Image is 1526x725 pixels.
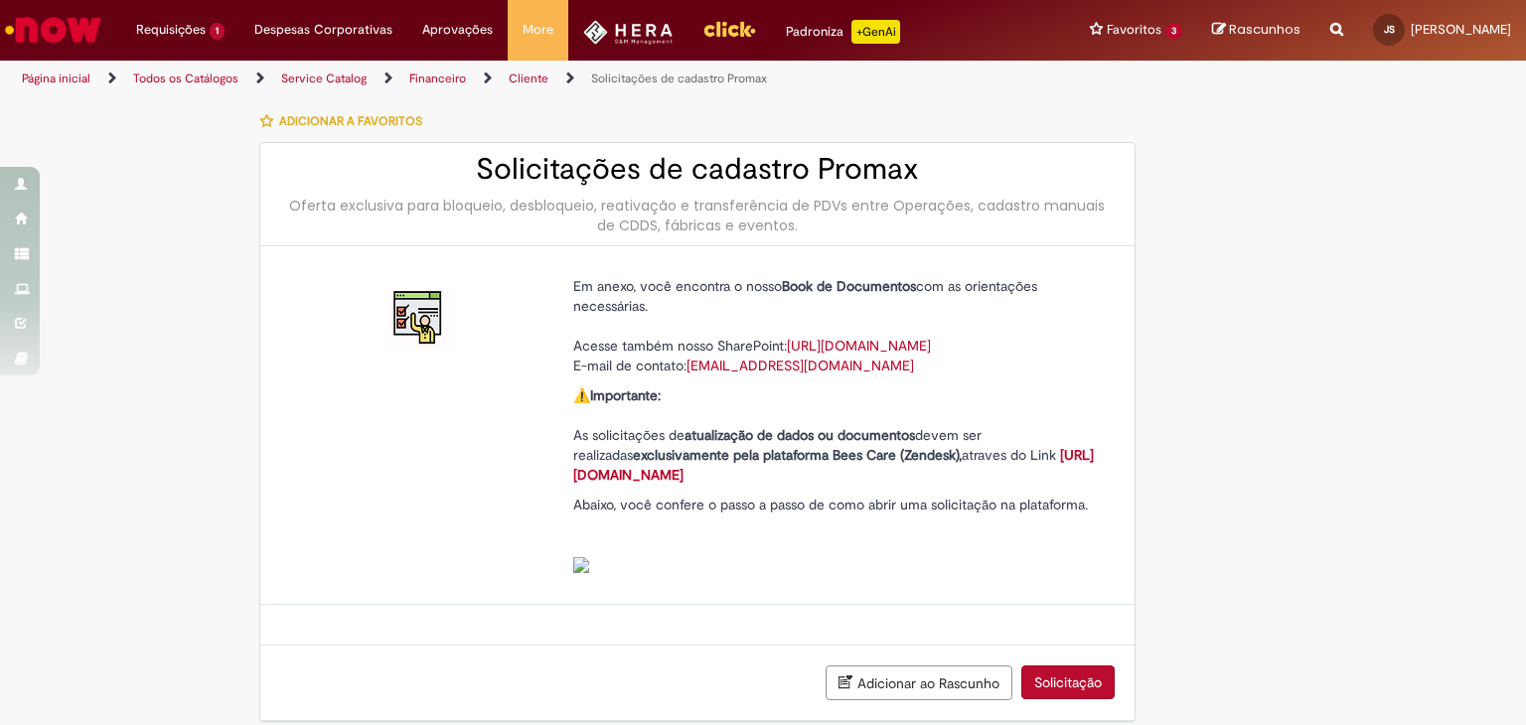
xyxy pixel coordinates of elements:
span: JS [1384,23,1395,36]
button: Adicionar ao Rascunho [826,665,1012,700]
strong: Book de Documentos [782,277,916,295]
span: Adicionar a Favoritos [279,113,422,129]
a: [URL][DOMAIN_NAME] [787,337,931,355]
span: [PERSON_NAME] [1411,21,1511,38]
img: ServiceNow [2,10,104,50]
a: Todos os Catálogos [133,71,238,86]
button: Adicionar a Favoritos [259,100,433,142]
img: Solicitações de cadastro Promax [387,286,451,350]
button: Solicitação [1021,665,1115,699]
a: Service Catalog [281,71,367,86]
a: [EMAIL_ADDRESS][DOMAIN_NAME] [687,357,914,374]
span: More [523,20,553,40]
img: HeraLogo.png [583,20,674,45]
div: Padroniza [786,20,900,44]
div: Oferta exclusiva para bloqueio, desbloqueio, reativação e transferência de PDVs entre Operações, ... [280,196,1115,235]
a: Solicitações de cadastro Promax [591,71,767,86]
a: Rascunhos [1212,21,1300,40]
a: Financeiro [409,71,466,86]
span: Favoritos [1107,20,1161,40]
img: sys_attachment.do [573,557,589,573]
p: ⚠️ As solicitações de devem ser realizadas atraves do Link [573,385,1100,485]
h2: Solicitações de cadastro Promax [280,153,1115,186]
p: Em anexo, você encontra o nosso com as orientações necessárias. Acesse também nosso SharePoint: E... [573,276,1100,375]
span: 3 [1165,23,1182,40]
ul: Trilhas de página [15,61,1002,97]
span: 1 [210,23,225,40]
a: Cliente [509,71,548,86]
span: Requisições [136,20,206,40]
strong: exclusivamente pela plataforma Bees Care (Zendesk), [633,446,962,464]
a: Página inicial [22,71,90,86]
span: Despesas Corporativas [254,20,392,40]
strong: Importante: [590,386,661,404]
a: [URL][DOMAIN_NAME] [573,446,1094,484]
img: click_logo_yellow_360x200.png [702,14,756,44]
p: Abaixo, você confere o passo a passo de como abrir uma solicitação na plataforma. [573,495,1100,574]
span: Aprovações [422,20,493,40]
strong: atualização de dados ou documentos [685,426,915,444]
span: Rascunhos [1229,20,1300,39]
p: +GenAi [851,20,900,44]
